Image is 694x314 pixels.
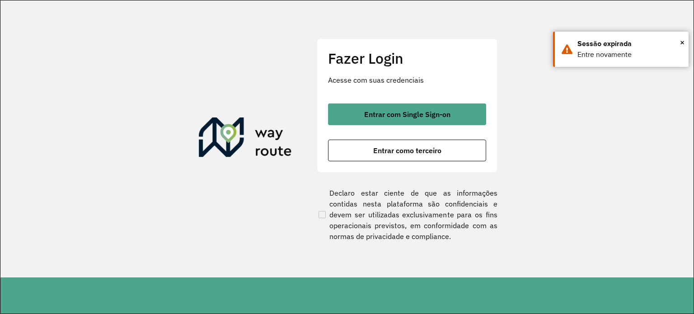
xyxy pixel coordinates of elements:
button: button [328,140,486,161]
p: Acesse com suas credenciais [328,75,486,85]
span: Entrar com Single Sign-on [364,111,450,118]
button: button [328,103,486,125]
div: Entre novamente [577,49,682,60]
span: Entrar como terceiro [373,147,441,154]
label: Declaro estar ciente de que as informações contidas nesta plataforma são confidenciais e devem se... [317,187,497,242]
span: × [680,36,685,49]
img: Roteirizador AmbevTech [199,117,292,161]
h2: Fazer Login [328,50,486,67]
div: Sessão expirada [577,38,682,49]
button: Close [680,36,685,49]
